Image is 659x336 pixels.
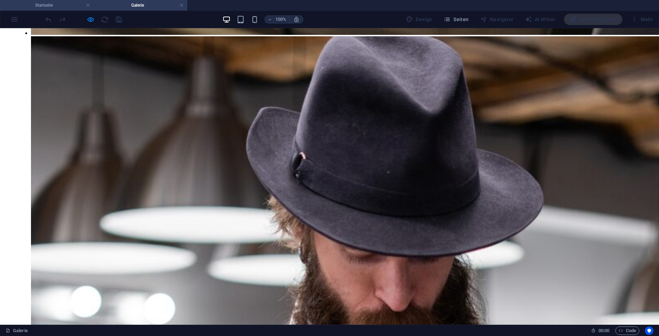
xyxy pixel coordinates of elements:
[619,326,636,335] span: Code
[94,1,187,9] h4: Galerie
[403,14,435,25] div: Design (Strg+Alt+Y)
[591,326,610,335] h6: Session-Zeit
[293,16,300,23] i: Bei Größenänderung Zoomstufe automatisch an das gewählte Gerät anpassen.
[598,326,609,335] span: 00 00
[264,15,289,24] button: 100%
[444,16,469,23] span: Seiten
[441,14,472,25] button: Seiten
[645,326,653,335] button: Usercentrics
[275,15,286,24] h6: 100%
[603,328,604,333] span: :
[615,326,639,335] button: Code
[6,326,28,335] a: Klick, um Auswahl aufzuheben. Doppelklick öffnet Seitenverwaltung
